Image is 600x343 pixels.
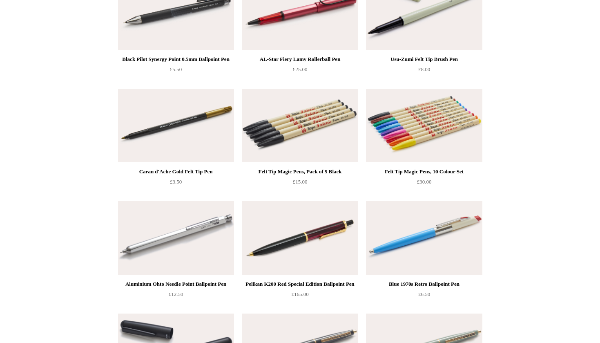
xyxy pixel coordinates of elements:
[118,89,234,162] a: Caran d'Ache Gold Felt Tip Pen Caran d'Ache Gold Felt Tip Pen
[418,66,430,72] span: £8.00
[118,54,234,88] a: Black Pilot Synergy Point 0.5mm Ballpoint Pen £5.50
[366,89,482,162] a: Felt Tip Magic Pens, 10 Colour Set Felt Tip Magic Pens, 10 Colour Set
[170,66,182,72] span: £5.50
[366,279,482,313] a: Blue 1970s Retro Ballpoint Pen £6.50
[118,89,234,162] img: Caran d'Ache Gold Felt Tip Pen
[242,89,358,162] img: Felt Tip Magic Pens, Pack of 5 Black
[244,167,356,177] div: Felt Tip Magic Pens, Pack of 5 Black
[368,167,480,177] div: Felt Tip Magic Pens, 10 Colour Set
[291,291,308,297] span: £165.00
[169,291,183,297] span: £12.50
[418,291,430,297] span: £6.50
[368,279,480,289] div: Blue 1970s Retro Ballpoint Pen
[118,201,234,275] a: Aluminium Ohto Needle Point Ballpoint Pen Aluminium Ohto Needle Point Ballpoint Pen
[242,201,358,275] a: Pelikan K200 Red Special Edition Ballpoint Pen Pelikan K200 Red Special Edition Ballpoint Pen
[242,54,358,88] a: AL-Star Fiery Lamy Rollerball Pen £25.00
[366,167,482,200] a: Felt Tip Magic Pens, 10 Colour Set £30.00
[242,167,358,200] a: Felt Tip Magic Pens, Pack of 5 Black £15.00
[170,179,182,185] span: £3.50
[366,201,482,275] img: Blue 1970s Retro Ballpoint Pen
[244,54,356,64] div: AL-Star Fiery Lamy Rollerball Pen
[244,279,356,289] div: Pelikan K200 Red Special Edition Ballpoint Pen
[366,201,482,275] a: Blue 1970s Retro Ballpoint Pen Blue 1970s Retro Ballpoint Pen
[366,89,482,162] img: Felt Tip Magic Pens, 10 Colour Set
[293,66,308,72] span: £25.00
[368,54,480,64] div: Usu-Zumi Felt Tip Brush Pen
[242,279,358,313] a: Pelikan K200 Red Special Edition Ballpoint Pen £165.00
[118,167,234,200] a: Caran d'Ache Gold Felt Tip Pen £3.50
[120,54,232,64] div: Black Pilot Synergy Point 0.5mm Ballpoint Pen
[120,167,232,177] div: Caran d'Ache Gold Felt Tip Pen
[118,201,234,275] img: Aluminium Ohto Needle Point Ballpoint Pen
[120,279,232,289] div: Aluminium Ohto Needle Point Ballpoint Pen
[293,179,308,185] span: £15.00
[417,179,432,185] span: £30.00
[242,201,358,275] img: Pelikan K200 Red Special Edition Ballpoint Pen
[118,279,234,313] a: Aluminium Ohto Needle Point Ballpoint Pen £12.50
[366,54,482,88] a: Usu-Zumi Felt Tip Brush Pen £8.00
[242,89,358,162] a: Felt Tip Magic Pens, Pack of 5 Black Felt Tip Magic Pens, Pack of 5 Black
